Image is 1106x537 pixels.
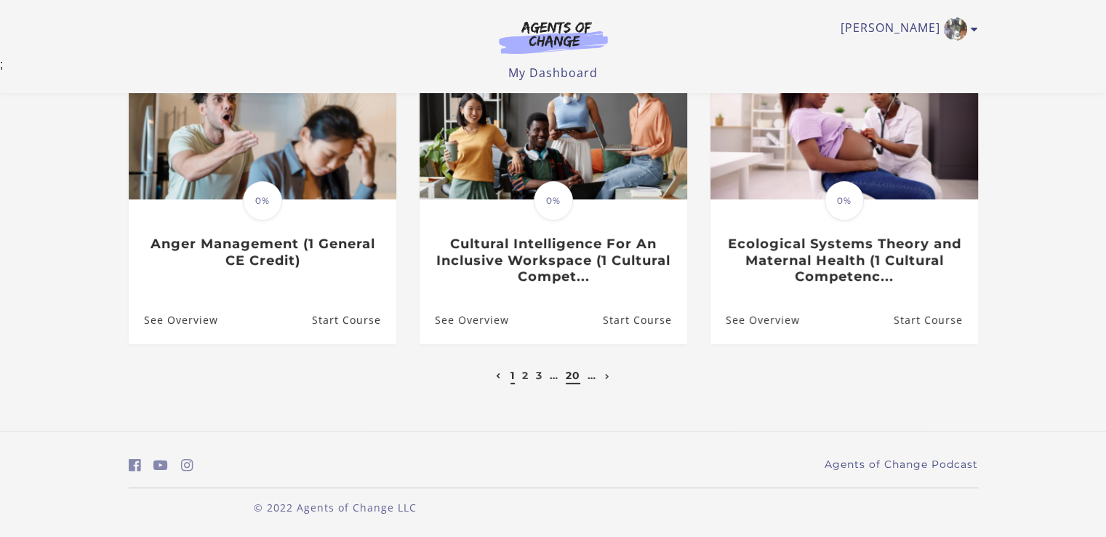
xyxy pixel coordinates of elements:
[129,458,141,472] i: https://www.facebook.com/groups/aswbtestprep (Open in a new window)
[484,20,623,54] img: Agents of Change Logo
[566,369,580,382] a: 20
[602,296,686,343] a: Cultural Intelligence For An Inclusive Workspace (1 Cultural Compet...: Resume Course
[144,236,380,268] h3: Anger Management (1 General CE Credit)
[710,296,800,343] a: Ecological Systems Theory and Maternal Health (1 Cultural Competenc...: See Overview
[536,369,542,382] a: 3
[534,181,573,220] span: 0%
[153,455,168,476] a: https://www.youtube.com/c/AgentsofChangeTestPrepbyMeaganMitchell (Open in a new window)
[153,458,168,472] i: https://www.youtube.com/c/AgentsofChangeTestPrepbyMeaganMitchell (Open in a new window)
[435,236,671,285] h3: Cultural Intelligence For An Inclusive Workspace (1 Cultural Compet...
[311,296,396,343] a: Anger Management (1 General CE Credit): Resume Course
[550,369,558,382] a: …
[825,181,864,220] span: 0%
[129,296,218,343] a: Anger Management (1 General CE Credit): See Overview
[522,369,529,382] a: 2
[129,455,141,476] a: https://www.facebook.com/groups/aswbtestprep (Open in a new window)
[841,17,971,41] a: Toggle menu
[726,236,962,285] h3: Ecological Systems Theory and Maternal Health (1 Cultural Competenc...
[893,296,977,343] a: Ecological Systems Theory and Maternal Health (1 Cultural Competenc...: Resume Course
[243,181,282,220] span: 0%
[129,500,542,515] p: © 2022 Agents of Change LLC
[510,369,515,382] a: 1
[181,458,193,472] i: https://www.instagram.com/agentsofchangeprep/ (Open in a new window)
[825,457,978,472] a: Agents of Change Podcast
[588,369,596,382] a: …
[508,65,598,81] a: My Dashboard
[601,369,614,382] a: Next page
[181,455,193,476] a: https://www.instagram.com/agentsofchangeprep/ (Open in a new window)
[420,296,509,343] a: Cultural Intelligence For An Inclusive Workspace (1 Cultural Compet...: See Overview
